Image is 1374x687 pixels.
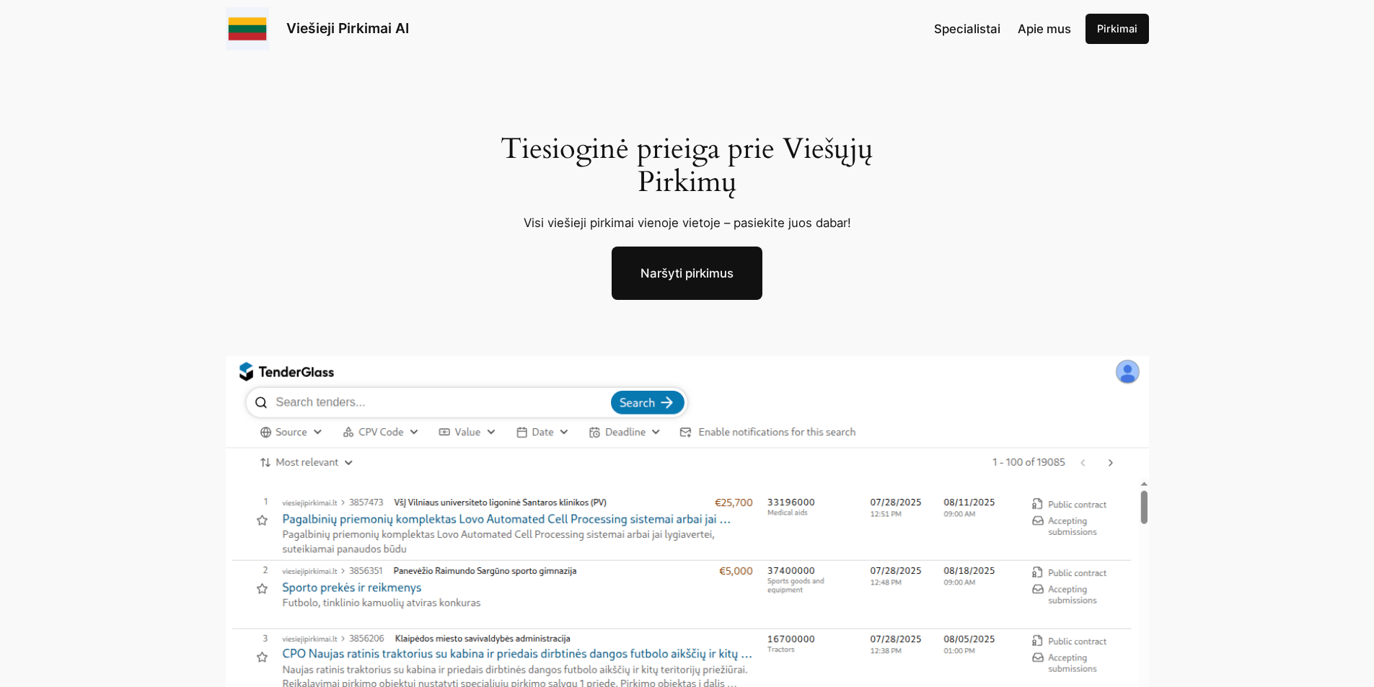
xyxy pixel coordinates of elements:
[286,19,409,37] a: Viešieji Pirkimai AI
[934,22,1000,36] span: Specialistai
[1018,19,1071,38] a: Apie mus
[226,7,269,50] img: Viešieji pirkimai logo
[483,213,891,232] p: Visi viešieji pirkimai vienoje vietoje – pasiekite juos dabar!
[1085,14,1149,44] a: Pirkimai
[934,19,1071,38] nav: Navigation
[1018,22,1071,36] span: Apie mus
[612,247,762,300] a: Naršyti pirkimus
[934,19,1000,38] a: Specialistai
[483,133,891,199] h1: Tiesioginė prieiga prie Viešųjų Pirkimų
